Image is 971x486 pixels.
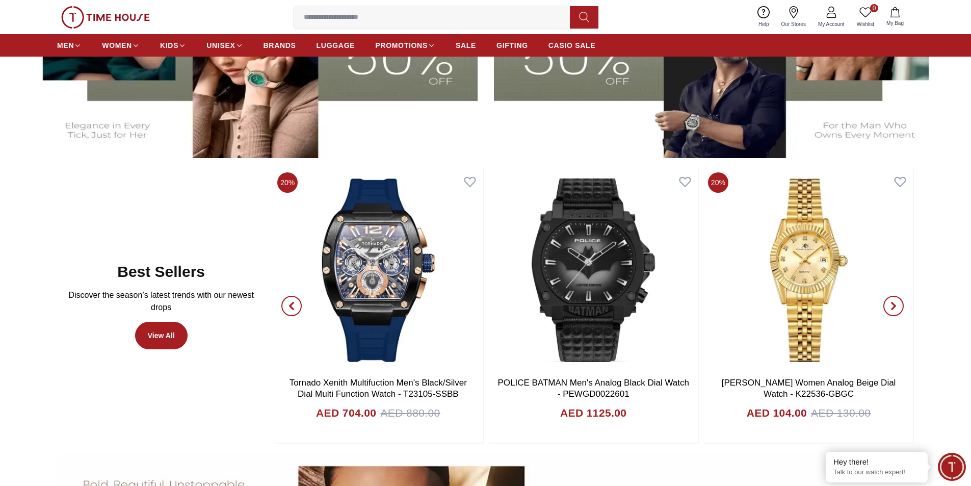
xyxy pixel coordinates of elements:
[814,20,849,28] span: My Account
[775,4,812,30] a: Our Stores
[375,40,428,50] span: PROMOTIONS
[548,40,596,50] span: CASIO SALE
[853,20,878,28] span: Wishlist
[380,405,440,421] span: AED 880.00
[206,36,243,55] a: UNISEX
[548,36,596,55] a: CASIO SALE
[264,36,296,55] a: BRANDS
[752,4,775,30] a: Help
[135,322,188,349] a: View All
[811,405,871,421] span: AED 130.00
[496,36,528,55] a: GIFTING
[870,4,878,12] span: 0
[496,40,528,50] span: GIFTING
[317,36,355,55] a: LUGGAGE
[938,453,966,481] div: Chat Widget
[880,5,910,29] button: My Bag
[704,168,913,372] img: Kenneth Scott Women Analog Beige Dial Watch - K22536-GBGC
[833,468,920,477] p: Talk to our watch expert!
[290,378,467,399] a: Tornado Xenith Multifuction Men's Black/Silver Dial Multi Function Watch - T23105-SSBB
[57,40,74,50] span: MEN
[851,4,880,30] a: 0Wishlist
[117,263,205,281] h2: Best Sellers
[708,172,728,193] span: 20%
[456,36,476,55] a: SALE
[316,405,376,421] h4: AED 704.00
[777,20,810,28] span: Our Stores
[833,457,920,467] div: Hey there!
[754,20,773,28] span: Help
[61,6,150,29] img: ...
[102,36,140,55] a: WOMEN
[102,40,132,50] span: WOMEN
[722,378,896,399] a: [PERSON_NAME] Women Analog Beige Dial Watch - K22536-GBGC
[206,40,235,50] span: UNISEX
[489,168,698,372] img: POLICE BATMAN Men's Analog Black Dial Watch - PEWGD0022601
[160,36,186,55] a: KIDS
[57,36,82,55] a: MEN
[65,289,257,314] p: Discover the season’s latest trends with our newest drops
[497,378,689,399] a: POLICE BATMAN Men's Analog Black Dial Watch - PEWGD0022601
[747,405,807,421] h4: AED 104.00
[264,40,296,50] span: BRANDS
[456,40,476,50] span: SALE
[160,40,178,50] span: KIDS
[317,40,355,50] span: LUGGAGE
[273,168,483,372] img: Tornado Xenith Multifuction Men's Black/Silver Dial Multi Function Watch - T23105-SSBB
[882,19,908,27] span: My Bag
[560,405,626,421] h4: AED 1125.00
[375,36,435,55] a: PROMOTIONS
